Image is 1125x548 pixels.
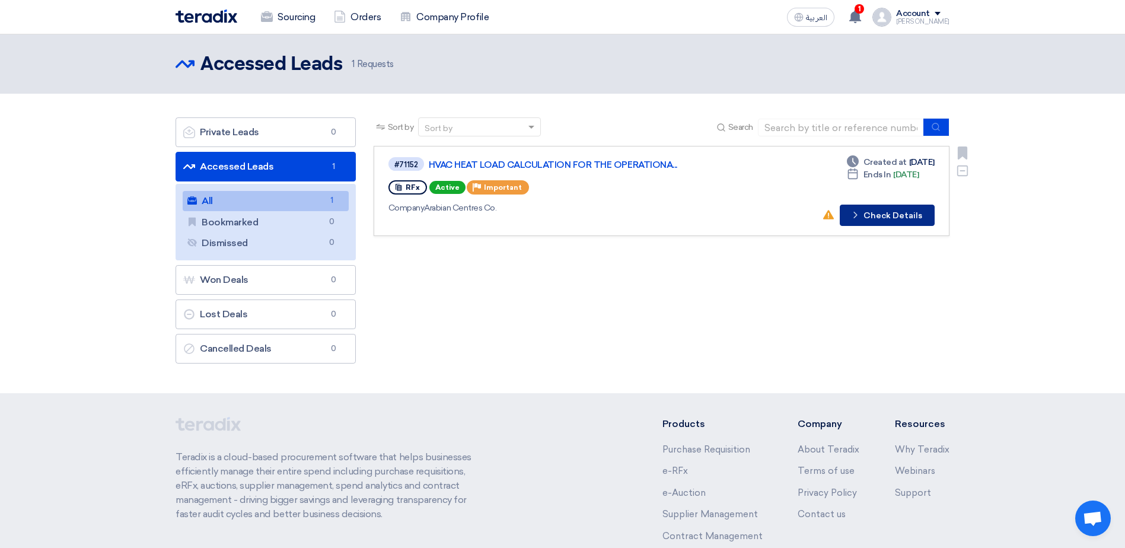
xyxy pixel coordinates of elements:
a: Won Deals0 [176,265,356,295]
p: Teradix is a cloud-based procurement software that helps businesses efficiently manage their enti... [176,450,485,521]
a: Company Profile [390,4,498,30]
li: Products [662,417,763,431]
span: Created at [863,156,907,168]
span: 0 [327,274,341,286]
span: 0 [325,237,339,249]
a: Webinars [895,466,935,476]
div: [DATE] [847,168,919,181]
span: 0 [327,308,341,320]
span: Company [388,203,425,213]
li: Resources [895,417,949,431]
div: [DATE] [847,156,935,168]
a: Dismissed [183,233,349,253]
h2: Accessed Leads [200,53,342,77]
a: Cancelled Deals0 [176,334,356,364]
a: Sourcing [251,4,324,30]
span: 1 [352,59,355,69]
a: HVAC HEAT LOAD CALCULATION FOR THE OPERATIONA... [429,160,725,170]
button: العربية [787,8,834,27]
a: Bookmarked [183,212,349,232]
span: Requests [352,58,394,71]
a: Support [895,488,931,498]
div: Sort by [425,122,452,135]
img: Teradix logo [176,9,237,23]
a: Supplier Management [662,509,758,520]
a: Terms of use [798,466,855,476]
span: 0 [327,343,341,355]
a: Contract Management [662,531,763,541]
span: 1 [325,195,339,207]
a: e-Auction [662,488,706,498]
a: Why Teradix [895,444,949,455]
a: Accessed Leads1 [176,152,356,181]
div: Account [896,9,930,19]
li: Company [798,417,859,431]
span: 0 [327,126,341,138]
span: العربية [806,14,827,22]
a: All [183,191,349,211]
span: Important [484,183,522,192]
span: Active [429,181,466,194]
button: Check Details [840,205,935,226]
img: profile_test.png [872,8,891,27]
a: About Teradix [798,444,859,455]
span: Sort by [388,121,414,133]
input: Search by title or reference number [758,119,924,136]
div: Arabian Centres Co. [388,202,728,214]
span: Search [728,121,753,133]
span: 0 [325,216,339,228]
a: Privacy Policy [798,488,857,498]
span: 1 [327,161,341,173]
div: [PERSON_NAME] [896,18,949,25]
div: Open chat [1075,501,1111,536]
span: 1 [855,4,864,14]
span: Ends In [863,168,891,181]
a: Private Leads0 [176,117,356,147]
a: Purchase Requisition [662,444,750,455]
div: #71152 [394,161,418,168]
span: RFx [406,183,420,192]
a: Lost Deals0 [176,300,356,329]
a: e-RFx [662,466,688,476]
a: Contact us [798,509,846,520]
a: Orders [324,4,390,30]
